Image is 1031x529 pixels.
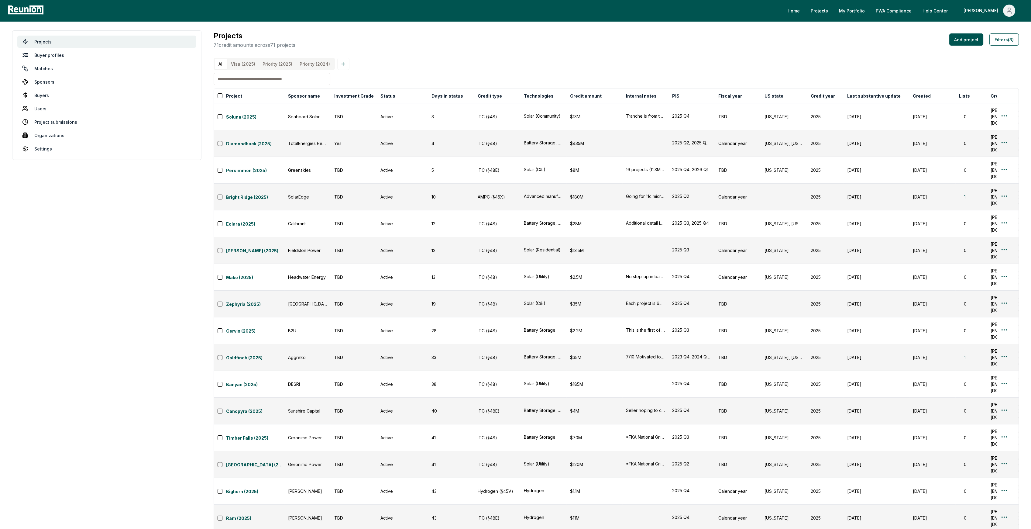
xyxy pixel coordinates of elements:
div: 2025 [811,354,840,361]
button: 1 [959,194,971,200]
button: Credit amount [569,90,603,102]
div: [DATE] [913,167,952,173]
div: 2025 [811,247,840,254]
button: Technologies [523,90,555,102]
div: TBD [718,327,757,334]
button: PIS [671,90,681,102]
a: Matches [17,62,196,74]
div: [DATE] [847,113,906,120]
button: Banyan (2025) [226,380,284,389]
div: Active [380,274,424,280]
button: US state [763,90,785,102]
a: [GEOGRAPHIC_DATA] (2025) [226,462,284,469]
div: [US_STATE] [765,247,803,254]
div: $185M [570,381,619,387]
button: Lists [958,90,971,102]
div: [US_STATE] [765,381,803,387]
div: Active [380,247,424,254]
button: Cervin (2025) [226,327,284,335]
button: Additional detail in Hubspot under [PERSON_NAME] (who will earn a finders fee and help sponsor w/... [626,220,665,226]
div: [DATE] [847,140,906,147]
button: Solar (Utility) [524,461,563,467]
button: Created [912,90,932,102]
div: TBD [334,167,373,173]
button: Persimmon (2025) [226,166,284,175]
div: TBD [718,381,757,387]
div: [PERSON_NAME][EMAIL_ADDRESS][DOMAIN_NAME] [991,375,1029,394]
div: [DATE] [913,381,952,387]
div: Active [380,327,424,334]
button: Advanced manufacturing [524,193,563,199]
button: Bright Ridge (2025) [226,193,284,201]
div: 28 [431,327,470,334]
div: Solar (Utility) [524,273,563,280]
div: Hydrogen [524,514,563,520]
button: Battery Storage [524,434,563,440]
button: Timber Falls (2025) [226,434,284,442]
div: ITC (§48) [478,354,517,361]
div: [PERSON_NAME] [964,5,1001,17]
button: 2025 Q4 [672,113,711,119]
a: Goldfinch (2025) [226,354,284,362]
div: Active [380,220,424,227]
div: 13 [431,274,470,280]
div: $35M [570,301,619,307]
div: [DATE] [913,247,952,254]
div: [US_STATE], [US_STATE], [US_STATE], [US_STATE], [US_STATE], [US_STATE], [US_STATE], [US_STATE] [765,354,803,361]
a: Diamondback (2025) [226,140,284,148]
button: Seller hoping to close [DATE] but could be Q4 2025 if they do not find a buyer. Seller does not h... [626,407,665,413]
div: Active [380,381,424,387]
button: 2025 Q3 [672,247,711,253]
div: TotalEnergies Renewables [GEOGRAPHIC_DATA] [288,140,327,147]
button: [PERSON_NAME] (2025) [226,246,284,255]
button: 2025 Q4 [672,273,711,280]
div: B2U [288,327,327,334]
button: 2025 Q3 [672,327,711,333]
div: [DATE] [847,194,906,200]
button: Days in status [430,90,464,102]
button: Battery Storage, Solar (C&I) [524,407,563,413]
button: No step-up in basis but includes a 15% developer fee. [626,273,665,280]
button: This is the first of 4 projects in [US_STATE] for this developer (3 PIS in [DATE], 1 PIS in [DATE]) [626,327,665,333]
button: Goldfinch (2025) [226,353,284,362]
div: Active [380,301,424,307]
div: 19 [431,301,470,307]
a: Help Center [918,5,953,17]
div: SolarEdge [288,194,327,200]
a: Organizations [17,129,196,141]
h3: Projects [214,30,295,41]
button: Filters(3) [989,33,1019,46]
div: $435M [570,140,619,147]
div: ITC (§48) [478,220,517,227]
div: 12 [431,220,470,227]
div: [PERSON_NAME][EMAIL_ADDRESS][DOMAIN_NAME] [991,107,1029,126]
button: Eolara (2025) [226,220,284,228]
div: 2023 Q4, 2024 Q4, 2025 Q1, 2025 Q2, 2025 Q3, 2025 Q4, 2026 Q1, 2026 Q2, 2026 Q4 [672,354,711,360]
div: 12 [431,247,470,254]
button: *FKA National Grid Renewables *Has been on Crux for awhile with no bites. *Step up based on compl... [626,434,665,440]
button: Battery Storage, Solar (Utility), Solar (C&I) [524,140,563,146]
div: Calendar year [718,194,757,200]
div: Active [380,113,424,120]
a: Eolara (2025) [226,221,284,228]
div: Fieldston Power [288,247,327,254]
div: TBD [718,301,757,307]
div: 2025 Q4, 2026 Q1 [672,166,711,173]
a: Buyers [17,89,196,101]
div: [DATE] [847,381,906,387]
div: [PERSON_NAME][EMAIL_ADDRESS][DOMAIN_NAME] [991,241,1029,260]
button: [PERSON_NAME] [959,5,1020,17]
button: *FKA National Grid Renewables *Has been on Crux for awhile with no bites. *Step up based on compl... [626,461,665,467]
div: 2025 Q2, 2025 Q3, 2025 Q4, 2026 Q1, 2026 Q2, 2026 Q3, 2026 Q4 [672,140,711,146]
div: [DATE] [913,354,952,361]
div: TBD [718,167,757,173]
button: 2025 Q2 [672,461,711,467]
button: 2025 Q3 [672,434,711,440]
